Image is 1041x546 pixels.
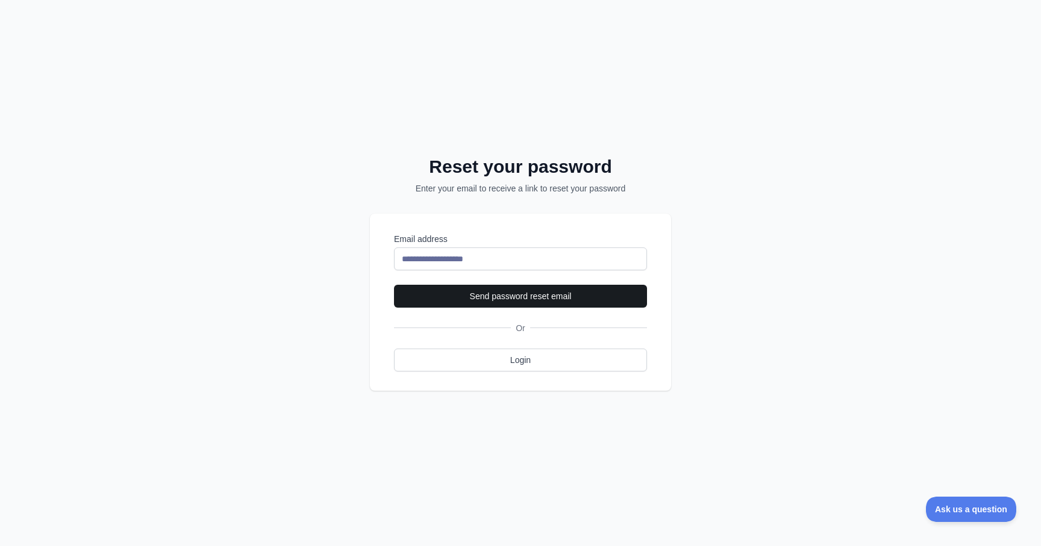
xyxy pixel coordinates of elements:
[394,285,647,308] button: Send password reset email
[394,233,647,245] label: Email address
[511,322,530,334] span: Or
[926,497,1017,522] iframe: Toggle Customer Support
[386,156,655,178] h2: Reset your password
[394,349,647,371] a: Login
[386,182,655,194] p: Enter your email to receive a link to reset your password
